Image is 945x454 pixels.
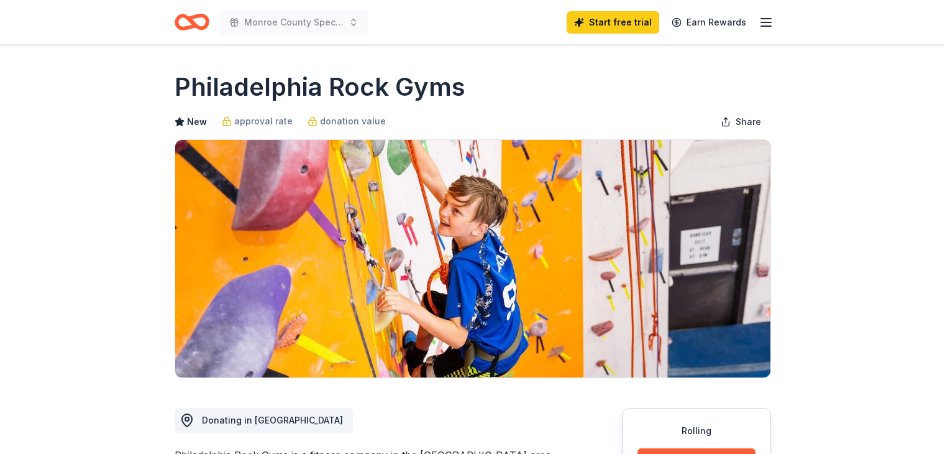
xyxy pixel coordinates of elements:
[664,11,754,34] a: Earn Rewards
[244,15,344,30] span: Monroe County Special Olympics 2025 Tricky Tray
[202,415,343,425] span: Donating in [GEOGRAPHIC_DATA]
[736,114,761,129] span: Share
[637,424,756,438] div: Rolling
[175,70,465,104] h1: Philadelphia Rock Gyms
[711,109,771,134] button: Share
[175,7,209,37] a: Home
[320,114,386,129] span: donation value
[222,114,293,129] a: approval rate
[567,11,659,34] a: Start free trial
[234,114,293,129] span: approval rate
[187,114,207,129] span: New
[308,114,386,129] a: donation value
[219,10,368,35] button: Monroe County Special Olympics 2025 Tricky Tray
[175,140,770,378] img: Image for Philadelphia Rock Gyms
